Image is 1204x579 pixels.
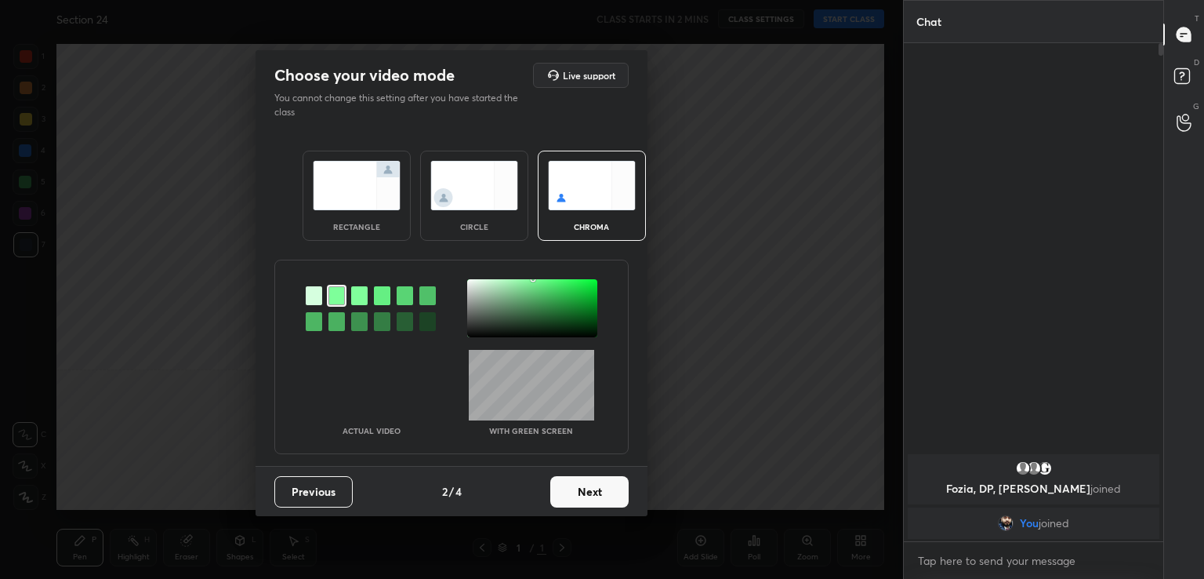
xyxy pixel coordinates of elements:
div: grid [904,451,1163,542]
h5: Live support [563,71,615,80]
p: Chat [904,1,954,42]
p: T [1195,13,1199,24]
h4: / [449,483,454,500]
p: Actual Video [343,427,401,435]
img: default.png [1015,461,1031,476]
div: circle [443,223,506,231]
span: joined [1090,481,1121,496]
h2: Choose your video mode [274,65,455,86]
p: Fozia, DP, [PERSON_NAME] [917,482,1150,495]
p: You cannot change this setting after you have started the class [274,91,528,119]
p: With green screen [489,427,573,435]
span: You [1020,517,1039,530]
div: rectangle [325,223,388,231]
img: a101d65c335a4167b26748aa83496d81.99222079_3 [1037,461,1053,476]
span: joined [1039,517,1069,530]
button: Next [550,476,629,508]
p: G [1193,100,1199,112]
img: default.png [1026,461,1042,476]
img: circleScreenIcon.acc0effb.svg [430,161,518,210]
img: normalScreenIcon.ae25ed63.svg [313,161,401,210]
button: Previous [274,476,353,508]
img: 0ee430d530ea4eab96c2489b3c8ae121.jpg [998,515,1014,531]
div: chroma [560,223,623,231]
p: D [1194,56,1199,68]
h4: 4 [455,483,462,500]
h4: 2 [442,483,448,500]
img: chromaScreenIcon.c19ab0a0.svg [548,161,636,210]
